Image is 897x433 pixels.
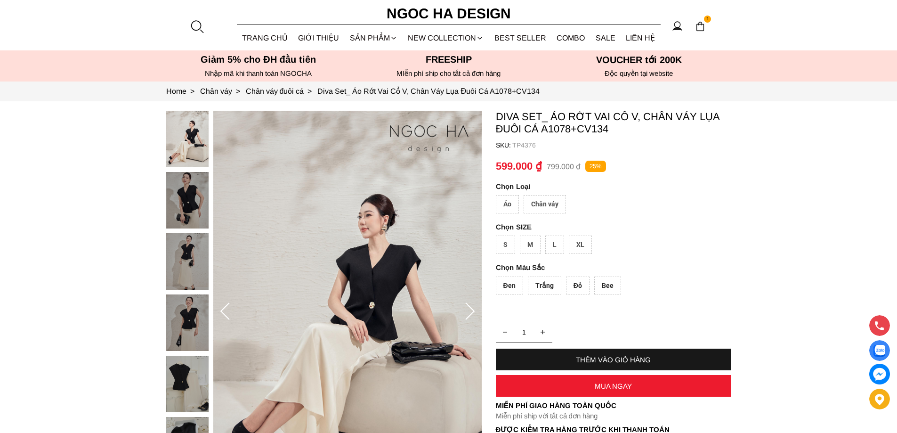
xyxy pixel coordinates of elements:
[496,412,598,420] font: Miễn phí ship với tất cả đơn hàng
[496,111,731,135] p: Diva Set_ Áo Rớt Vai Cổ V, Chân Váy Lụa Đuôi Cá A1078+CV134
[566,277,590,295] div: Đỏ
[496,141,512,149] h6: SKU:
[496,356,731,364] div: THÊM VÀO GIỎ HÀNG
[569,236,592,254] div: XL
[237,25,293,50] a: TRANG CHỦ
[594,277,621,295] div: Bee
[496,182,705,190] p: Loại
[201,54,316,65] font: Giảm 5% cho ĐH đầu tiên
[317,87,540,95] a: Link to Diva Set_ Áo Rớt Vai Cổ V, Chân Váy Lụa Đuôi Cá A1078+CV134
[356,69,541,78] h6: MIễn phí ship cho tất cả đơn hàng
[496,263,705,272] p: Màu Sắc
[873,345,885,357] img: Display image
[426,54,472,65] font: Freeship
[166,87,200,95] a: Link to Home
[496,277,523,295] div: Đen
[695,21,705,32] img: img-CART-ICON-ksit0nf1
[166,356,209,412] img: Diva Set_ Áo Rớt Vai Cổ V, Chân Váy Lụa Đuôi Cá A1078+CV134_mini_4
[551,25,590,50] a: Combo
[489,25,552,50] a: BEST SELLER
[246,87,318,95] a: Link to Chân váy đuôi cá
[166,172,209,229] img: Diva Set_ Áo Rớt Vai Cổ V, Chân Váy Lụa Đuôi Cá A1078+CV134_mini_1
[205,69,312,77] font: Nhập mã khi thanh toán NGOCHA
[345,25,403,50] div: SẢN PHẨM
[232,87,244,95] span: >
[200,87,246,95] a: Link to Chân váy
[166,294,209,351] img: Diva Set_ Áo Rớt Vai Cổ V, Chân Váy Lụa Đuôi Cá A1078+CV134_mini_3
[186,87,198,95] span: >
[585,161,606,172] p: 25%
[496,382,731,390] div: MUA NGAY
[496,160,542,172] p: 599.000 ₫
[704,16,711,23] span: 1
[378,2,519,25] a: Ngoc Ha Design
[621,25,661,50] a: LIÊN HỆ
[545,236,564,254] div: L
[547,54,731,65] h5: VOUCHER tới 200K
[496,236,515,254] div: S
[869,364,890,384] a: messenger
[547,69,731,78] h6: Độc quyền tại website
[496,401,616,409] font: Miễn phí giao hàng toàn quốc
[166,111,209,167] img: Diva Set_ Áo Rớt Vai Cổ V, Chân Váy Lụa Đuôi Cá A1078+CV134_mini_0
[293,25,345,50] a: GIỚI THIỆU
[590,25,621,50] a: SALE
[520,236,541,254] div: M
[512,141,731,149] p: TP4376
[869,340,890,361] a: Display image
[547,162,581,171] p: 799.000 ₫
[403,25,489,50] a: NEW COLLECTION
[528,277,561,295] div: Trắng
[304,87,315,95] span: >
[166,233,209,290] img: Diva Set_ Áo Rớt Vai Cổ V, Chân Váy Lụa Đuôi Cá A1078+CV134_mini_2
[496,323,552,342] input: Quantity input
[496,195,519,213] div: Áo
[524,195,566,213] div: Chân váy
[496,223,731,231] p: SIZE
